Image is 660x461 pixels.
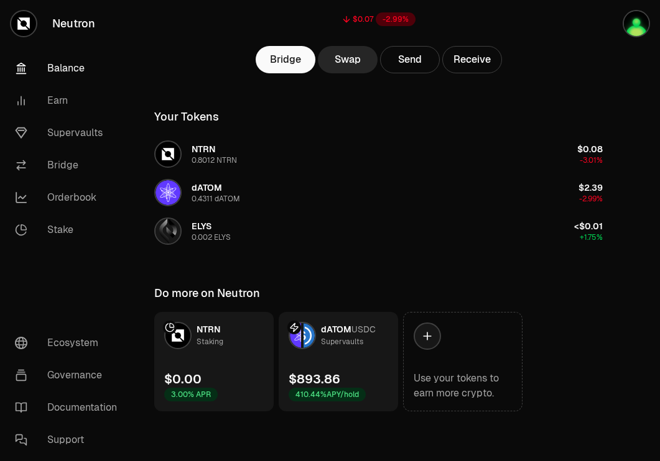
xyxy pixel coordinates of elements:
[164,370,202,388] div: $0.00
[579,182,603,193] span: $2.39
[256,46,315,73] a: Bridge
[164,388,218,401] div: 3.00% APR
[147,212,610,250] button: ELYS LogoELYS0.002 ELYS<$0.01+1.75%
[154,285,260,302] div: Do more on Neutron
[192,221,211,232] span: ELYS
[156,219,180,244] img: ELYS Logo
[165,323,190,348] img: NTRN Logo
[414,371,512,401] div: Use your tokens to earn more crypto.
[304,323,315,348] img: USDC Logo
[192,182,222,193] span: dATOM
[192,194,240,204] div: 0.4311 dATOM
[5,424,134,456] a: Support
[289,370,340,388] div: $893.86
[192,144,215,155] span: NTRN
[5,149,134,181] a: Bridge
[577,144,603,155] span: $0.08
[154,312,274,411] a: NTRN LogoNTRNStaking$0.003.00% APR
[5,327,134,359] a: Ecosystem
[5,84,134,117] a: Earn
[442,46,502,73] button: Receive
[376,12,416,26] div: -2.99%
[192,155,237,165] div: 0.8012 NTRN
[321,324,351,335] span: dATOM
[574,221,603,232] span: <$0.01
[290,323,301,348] img: dATOM Logo
[5,181,134,214] a: Orderbook
[289,388,366,401] div: 410.44% APY/hold
[197,335,223,348] div: Staking
[318,46,378,73] a: Swap
[5,214,134,246] a: Stake
[156,180,180,205] img: dATOM Logo
[351,324,376,335] span: USDC
[156,142,180,167] img: NTRN Logo
[5,359,134,391] a: Governance
[147,135,610,173] button: NTRN LogoNTRN0.8012 NTRN$0.08-3.01%
[192,232,231,242] div: 0.002 ELYS
[624,11,649,36] img: Atom Staking
[147,174,610,211] button: dATOM LogodATOM0.4311 dATOM$2.39-2.99%
[154,108,219,126] div: Your Tokens
[380,46,440,73] button: Send
[279,312,398,411] a: dATOM LogoUSDC LogodATOMUSDCSupervaults$893.86410.44%APY/hold
[5,52,134,84] a: Balance
[197,324,220,335] span: NTRN
[5,117,134,149] a: Supervaults
[579,194,603,204] span: -2.99%
[580,232,603,242] span: +1.75%
[321,335,363,348] div: Supervaults
[353,14,373,24] div: $0.07
[5,391,134,424] a: Documentation
[580,155,603,165] span: -3.01%
[403,312,523,411] a: Use your tokens to earn more crypto.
